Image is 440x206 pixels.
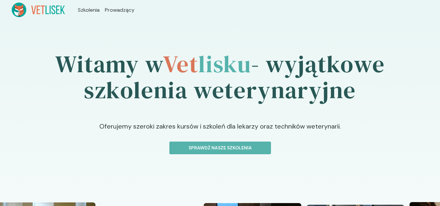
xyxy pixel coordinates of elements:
[175,144,265,151] p: Sprawdź nasze szkolenia
[163,48,198,80] span: Vet
[198,48,251,80] span: lisku
[78,6,100,14] a: Szkolenia
[12,33,429,121] h1: Witamy w - wyjątkowe szkolenia weterynaryjne
[105,6,135,14] a: Prowadzący
[169,142,271,154] button: Sprawdź nasze szkolenia
[73,121,367,142] p: Oferujemy szeroki zakres kursów i szkoleń dla lekarzy oraz techników weterynarii.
